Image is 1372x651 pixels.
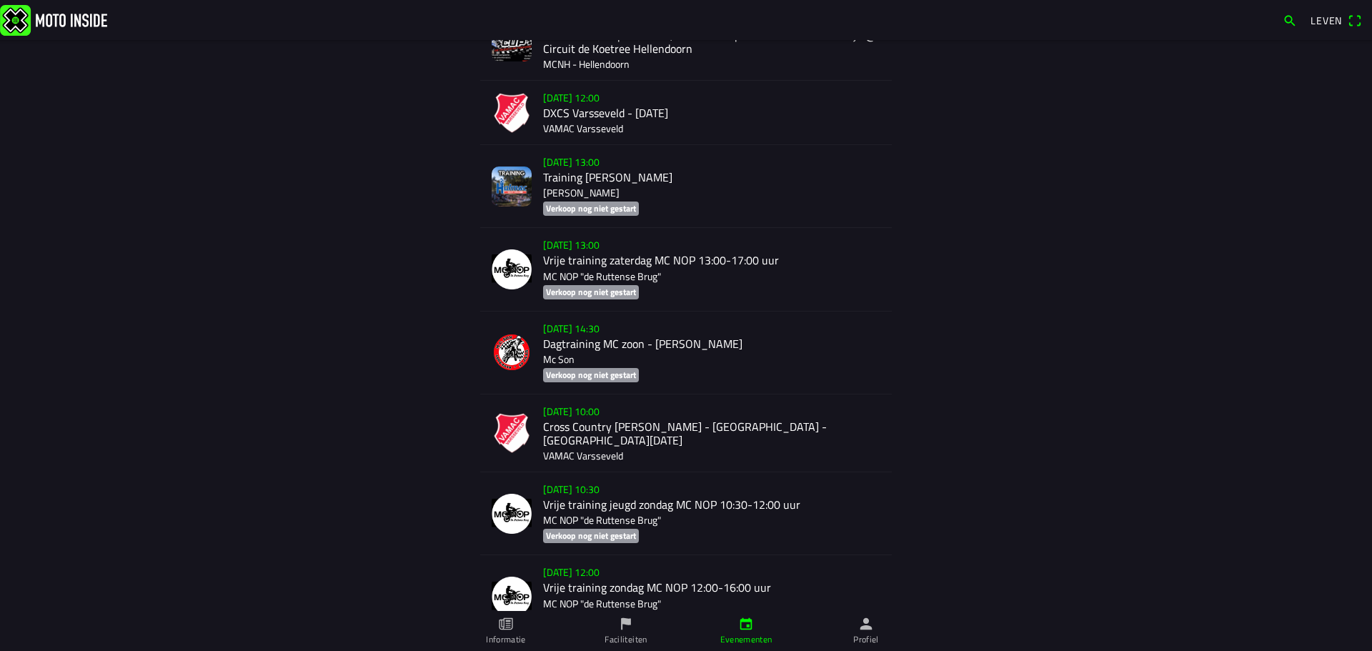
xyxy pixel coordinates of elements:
a: zoekopdracht [1276,8,1304,32]
font: Faciliteiten [605,632,647,646]
ion-icon: kalender [738,616,754,632]
img: NjdwpvkGicnr6oC83998ZTDUeXJJ29cK9cmzxz8K.png [492,577,532,617]
a: [DATE] 13:00Training [PERSON_NAME][PERSON_NAME]Verkoop nog niet gestart [480,145,892,228]
img: sYA0MdzM3v5BmRmgsWJ1iVL40gp2Fa8khKo0Qj80.png [492,413,532,453]
img: NjdwpvkGicnr6oC83998ZTDUeXJJ29cK9cmzxz8K.png [492,494,532,534]
a: [DATE] 12:00DXCS Varsseveld - [DATE]VAMAC Varsseveld [480,81,892,145]
a: [DATE] 10:00Cross Country [PERSON_NAME] - [GEOGRAPHIC_DATA] - [GEOGRAPHIC_DATA][DATE]VAMAC Varsse... [480,394,892,472]
ion-icon: persoon [858,616,874,632]
a: Levenqr-scanner [1303,8,1369,32]
a: [DATE] 10:30Vrije training jeugd zondag MC NOP 10:30-12:00 uurMC NOP "de Ruttense Brug"Verkoop no... [480,472,892,555]
font: Profiel [853,632,879,646]
font: Leven [1311,13,1342,28]
img: NjdwpvkGicnr6oC83998ZTDUeXJJ29cK9cmzxz8K.png [492,249,532,289]
a: [DATE] 13:00Vrije training zaterdag MC NOP 13:00-17:00 uurMC NOP "de Ruttense Brug"Verkoop nog ni... [480,228,892,311]
ion-icon: papier [498,616,514,632]
font: Informatie [486,632,526,646]
font: Evenementen [720,632,772,646]
a: [DATE] 12:00Vrije training zondag MC NOP 12:00-16:00 uurMC NOP "de Ruttense Brug" [480,555,892,638]
img: qaiuHcGyss22570fqZKCwYI5GvCJxDNyPIX6KLCV.png [492,93,532,133]
img: sfRBxcGZmvZ0K6QUyq9TbY0sbKJYVDoKWVN9jkDZ.png [492,332,532,372]
img: N3lxsS6Zhak3ei5Q5MtyPEvjHqMuKUUTBqHB2i4g.png [492,167,532,207]
a: [DATE] 14:30Dagtraining MC zoon - [PERSON_NAME]Mc SonVerkoop nog niet gestart [480,312,892,394]
ion-icon: vlag [618,616,634,632]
